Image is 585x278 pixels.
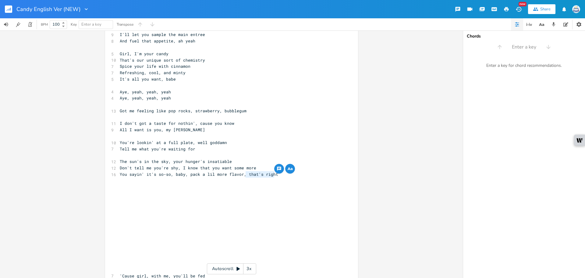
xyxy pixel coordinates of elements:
span: That's our unique sort of chemistry [120,57,205,63]
span: Candy English Ver (NEW) [16,6,81,12]
span: The sun's in the sky, your hunger's insatiable [120,159,232,164]
div: BPM [41,23,48,26]
div: Transpose [117,23,133,26]
span: Aye, yeah, yeah, yeah [120,95,171,101]
span: Aye, yeah, yeah, yeah [120,89,171,95]
button: Share [528,4,555,14]
span: I don't got a taste for nothin', cause you know [120,121,234,126]
div: Enter a key for chord recommendations. [463,59,585,72]
span: And fuel that appetite, ah yeah [120,38,195,44]
span: Don't tell me you're shy, I know that you want some more [120,165,256,171]
span: I'll let you sample the main entree [120,32,205,37]
div: Key [71,23,77,26]
span: It's all you want, babe [120,76,176,82]
button: New [512,4,525,15]
span: Which flavor of me peaks your taste~ [120,26,207,31]
span: You're lookin' at a full plate, well goddamn [120,140,227,145]
div: New [519,2,526,6]
div: 3x [243,263,254,274]
span: All I want is you, my [PERSON_NAME] [120,127,205,132]
span: Spice your life with cinnamon [120,63,190,69]
span: Enter a key [81,22,101,27]
img: Sign In [572,5,580,13]
span: Enter a key [512,44,536,51]
span: Tell me what you're waiting for [120,146,195,152]
span: You sayin' it's so-so, baby, pack a lil more flavor, that's right [120,171,278,177]
span: Girl, I'm your candy [120,51,168,56]
span: Got me feeling like pop rocks, strawberry, bubblegum [120,108,246,114]
span: Refreshing, cool, and minty [120,70,186,75]
div: Share [540,6,551,12]
div: Autoscroll [207,263,256,274]
div: Chords [467,34,581,38]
